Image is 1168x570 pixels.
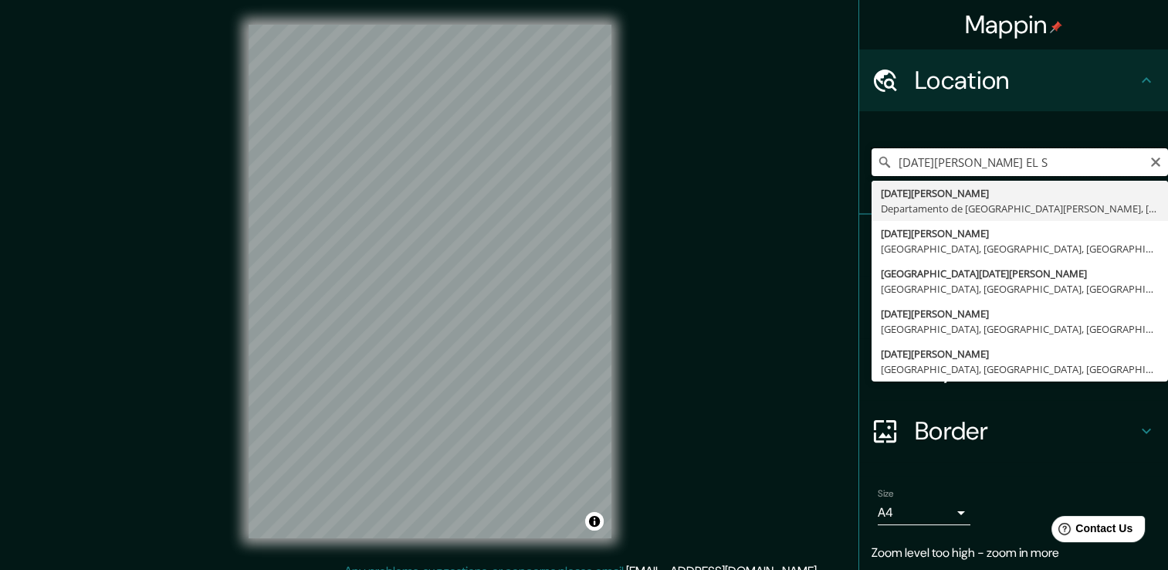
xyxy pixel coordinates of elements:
[881,346,1159,361] div: [DATE][PERSON_NAME]
[1050,21,1062,33] img: pin-icon.png
[881,185,1159,201] div: [DATE][PERSON_NAME]
[915,65,1137,96] h4: Location
[878,487,894,500] label: Size
[1031,510,1151,553] iframe: Help widget launcher
[249,25,611,538] canvas: Map
[881,266,1159,281] div: [GEOGRAPHIC_DATA][DATE][PERSON_NAME]
[585,512,604,531] button: Toggle attribution
[915,416,1137,446] h4: Border
[878,500,970,525] div: A4
[859,338,1168,400] div: Layout
[1149,154,1162,168] button: Clear
[881,306,1159,321] div: [DATE][PERSON_NAME]
[859,49,1168,111] div: Location
[881,241,1159,256] div: [GEOGRAPHIC_DATA], [GEOGRAPHIC_DATA], [GEOGRAPHIC_DATA]
[915,354,1137,385] h4: Layout
[881,321,1159,337] div: [GEOGRAPHIC_DATA], [GEOGRAPHIC_DATA], [GEOGRAPHIC_DATA]
[872,148,1168,176] input: Pick your city or area
[872,544,1156,562] p: Zoom level too high - zoom in more
[859,277,1168,338] div: Style
[881,226,1159,241] div: [DATE][PERSON_NAME]
[859,215,1168,277] div: Pins
[881,201,1159,216] div: Departamento de [GEOGRAPHIC_DATA][PERSON_NAME], [GEOGRAPHIC_DATA][PERSON_NAME]
[965,9,1063,40] h4: Mappin
[859,400,1168,462] div: Border
[881,361,1159,377] div: [GEOGRAPHIC_DATA], [GEOGRAPHIC_DATA], [GEOGRAPHIC_DATA]
[881,281,1159,297] div: [GEOGRAPHIC_DATA], [GEOGRAPHIC_DATA], [GEOGRAPHIC_DATA]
